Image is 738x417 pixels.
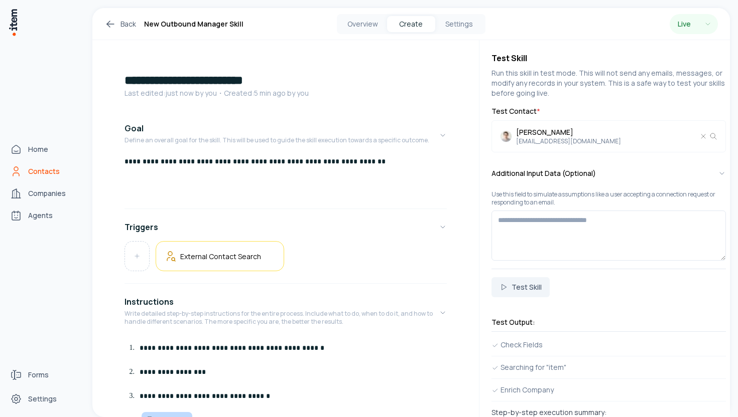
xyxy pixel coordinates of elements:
[8,8,18,37] img: Item Brain Logo
[491,106,726,116] label: Test Contact
[125,296,174,308] h4: Instructions
[491,52,726,64] h4: Test Skill
[28,211,53,221] span: Agents
[6,205,82,226] a: Agents
[125,310,439,326] p: Write detailed step-by-step instructions for the entire process. Include what to do, when to do i...
[435,16,483,32] button: Settings
[491,340,726,350] div: Check Fields
[104,18,136,30] a: Back
[339,16,387,32] button: Overview
[491,362,726,372] div: Searching for "item"
[125,241,447,279] div: Triggers
[125,88,447,98] p: Last edited: just now by you ・Created: 5 min ago by you
[491,317,726,327] h3: Test Output:
[6,183,82,203] a: Companies
[491,190,726,206] p: Use this field to simulate assumptions like a user accepting a connection request or responding t...
[491,186,726,269] div: Additional Input Data (Optional)
[180,252,261,261] h5: External Contact Search
[125,213,447,241] button: Triggers
[491,385,726,395] div: Enrich Company
[125,136,429,144] p: Define an overall goal for the skill. This will be used to guide the skill execution towards a sp...
[6,365,82,385] a: Forms
[491,68,726,98] p: Run this skill in test mode. This will not send any emails, messages, or modify any records in yo...
[500,130,512,142] img: Andres S
[28,370,49,380] span: Forms
[28,394,57,404] span: Settings
[28,166,60,176] span: Contacts
[6,161,82,181] a: Contacts
[28,144,48,154] span: Home
[387,16,435,32] button: Create
[125,122,144,134] h4: Goal
[491,277,550,297] button: Test Skill
[516,127,621,137] span: [PERSON_NAME]
[125,114,447,156] button: GoalDefine an overall goal for the skill. This will be used to guide the skill execution towards ...
[6,139,82,159] a: Home
[125,156,447,204] div: GoalDefine an overall goal for the skill. This will be used to guide the skill execution towards ...
[125,221,158,233] h4: Triggers
[144,18,243,30] h1: New Outbound Manager Skill
[491,160,726,186] button: Additional Input Data (Optional)
[516,137,621,145] span: [EMAIL_ADDRESS][DOMAIN_NAME]
[28,188,66,198] span: Companies
[6,389,82,409] a: Settings
[125,288,447,338] button: InstructionsWrite detailed step-by-step instructions for the entire process. Include what to do, ...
